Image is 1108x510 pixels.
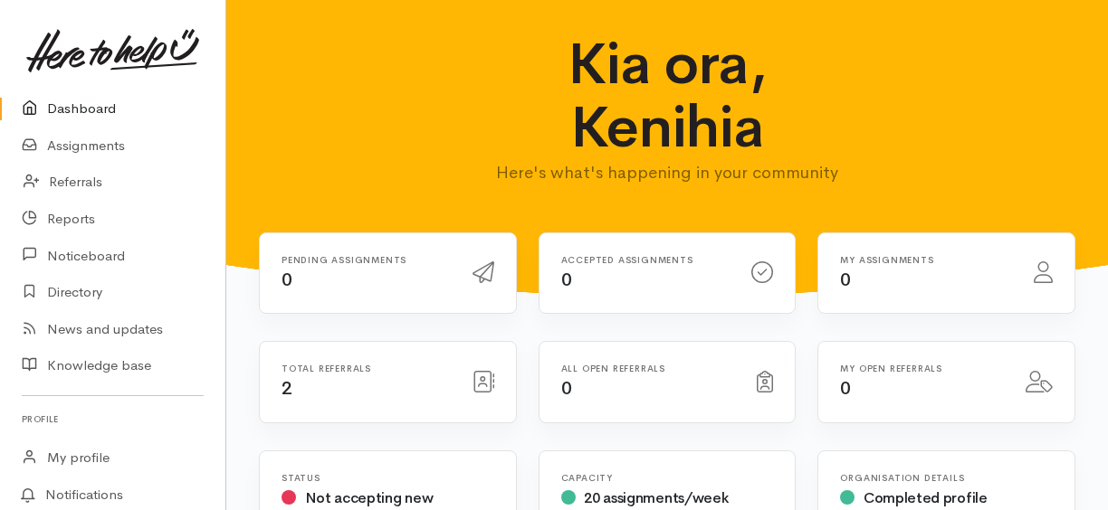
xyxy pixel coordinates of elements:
h1: Kia ora, Kenihia [469,33,866,160]
p: Here's what's happening in your community [469,160,866,185]
h6: My assignments [840,255,1012,265]
span: 2 [282,377,292,400]
h6: Profile [22,407,204,431]
span: Completed profile [864,488,988,507]
h6: All open referrals [561,364,736,373]
span: 0 [840,377,851,400]
h6: Total referrals [282,364,451,373]
span: 20 assignments/week [584,488,728,507]
h6: Status [282,473,494,483]
h6: Pending assignments [282,255,451,265]
span: 0 [561,269,572,291]
span: 0 [840,269,851,291]
h6: Accepted assignments [561,255,731,265]
span: 0 [561,377,572,400]
h6: My open referrals [840,364,1004,373]
span: 0 [282,269,292,291]
h6: Capacity [561,473,774,483]
h6: Organisation Details [840,473,1053,483]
